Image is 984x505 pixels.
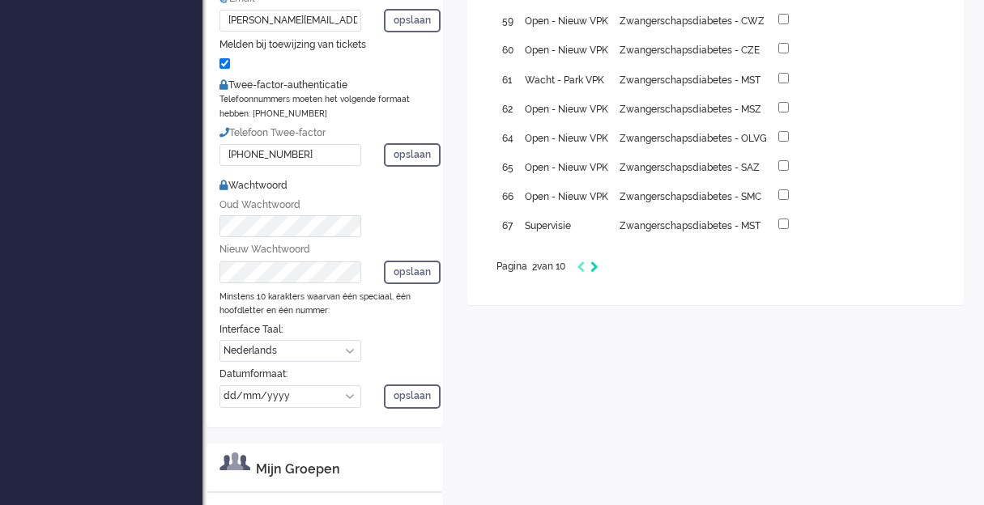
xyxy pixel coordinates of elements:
[502,15,513,27] span: 59
[527,261,537,274] input: Page
[525,15,608,27] span: Open - Nieuw VPK
[256,460,430,479] div: Mijn Groepen
[620,162,760,173] span: Zwangerschapsdiabetes - SAZ
[502,74,512,86] span: 61
[384,261,441,284] button: opslaan
[620,220,760,231] span: Zwangerschapsdiabetes - MST
[219,199,300,210] span: Oud Wachtwoord
[620,15,765,27] span: Zwangerschapsdiabetes - CWZ
[525,162,608,173] span: Open - Nieuw VPK
[502,162,513,173] span: 65
[620,45,760,56] span: Zwangerschapsdiabetes - CZE
[219,323,430,337] div: Interface Taal:
[620,133,767,144] span: Zwangerschapsdiabetes - OLVG
[525,220,571,231] span: Supervisie
[525,191,608,202] span: Open - Nieuw VPK
[384,384,441,408] button: opslaan
[590,259,598,275] div: Next
[525,104,608,115] span: Open - Nieuw VPK
[502,133,513,144] span: 64
[219,172,430,193] div: Wachtwoord
[384,9,441,32] button: opslaan
[502,104,513,115] span: 62
[620,191,761,202] span: Zwangerschapsdiabetes - SMC
[525,45,608,56] span: Open - Nieuw VPK
[219,291,411,315] small: Minstens 10 karakters waarvan één speciaal, één hoofdletter en één nummer:
[502,191,513,202] span: 66
[525,74,604,86] span: Wacht - Park VPK
[384,143,441,167] button: opslaan
[219,79,430,92] div: Twee-factor-authenticatie
[620,104,761,115] span: Zwangerschapsdiabetes - MSZ
[219,452,250,470] img: ic_m_group.svg
[219,94,410,117] small: Telefoonnummers moeten het volgende formaat hebben: [PHONE_NUMBER]
[577,259,585,275] div: Previous
[502,45,513,56] span: 60
[496,259,935,275] div: Pagination
[219,38,430,52] div: Melden bij toewijzing van tickets
[219,126,430,140] div: Telefoon Twee-factor
[502,220,513,231] span: 67
[620,74,760,86] span: Zwangerschapsdiabetes - MST
[219,367,430,381] div: Datumformaat:
[525,133,608,144] span: Open - Nieuw VPK
[219,244,310,255] span: Nieuw Wachtwoord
